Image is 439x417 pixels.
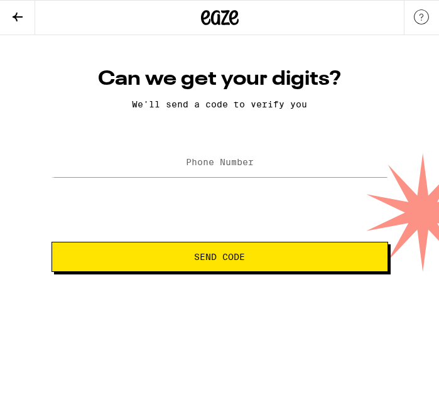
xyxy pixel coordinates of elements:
[51,67,388,92] h1: Can we get your digits?
[51,149,388,177] input: Phone Number
[51,99,388,109] p: We'll send a code to verify you
[51,242,388,272] button: Send Code
[194,252,245,261] span: Send Code
[186,157,254,167] label: Phone Number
